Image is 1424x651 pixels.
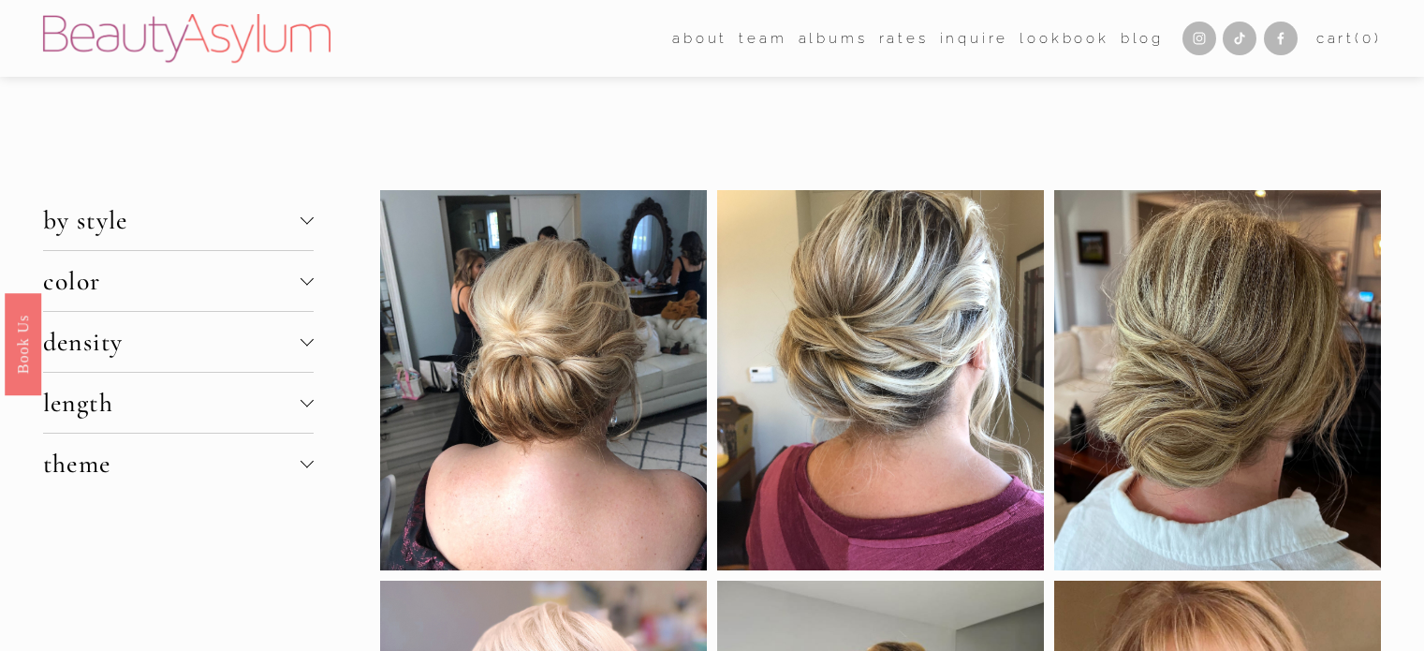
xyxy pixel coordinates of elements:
a: Instagram [1182,22,1216,55]
button: length [43,373,314,433]
a: Lookbook [1020,24,1108,52]
a: folder dropdown [672,24,727,52]
a: folder dropdown [739,24,786,52]
span: team [739,26,786,52]
button: color [43,251,314,311]
span: length [43,387,301,419]
a: Facebook [1264,22,1298,55]
span: theme [43,448,301,480]
button: theme [43,434,314,494]
span: about [672,26,727,52]
a: Book Us [5,292,41,394]
a: Inquire [940,24,1009,52]
button: by style [43,190,314,250]
a: TikTok [1223,22,1256,55]
span: 0 [1362,30,1374,47]
span: by style [43,204,301,236]
a: albums [799,24,868,52]
span: ( ) [1355,30,1381,47]
a: Blog [1121,24,1164,52]
span: color [43,265,301,297]
a: 0 items in cart [1316,26,1382,52]
a: Rates [879,24,929,52]
span: density [43,326,301,358]
button: density [43,312,314,372]
img: Beauty Asylum | Bridal Hair &amp; Makeup Charlotte &amp; Atlanta [43,14,330,63]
